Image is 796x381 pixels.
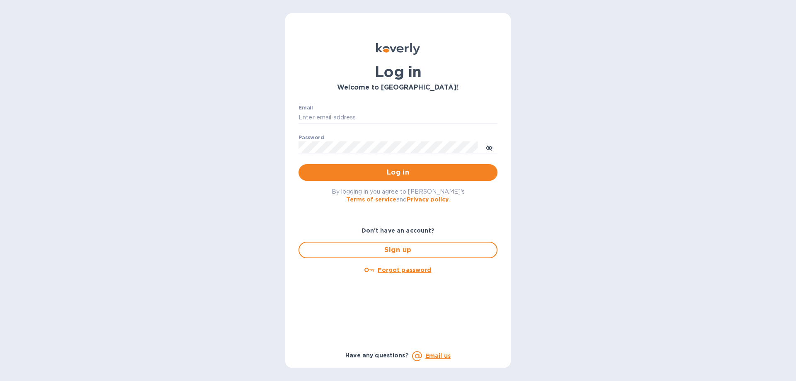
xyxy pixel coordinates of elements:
[378,267,431,273] u: Forgot password
[362,227,435,234] b: Don't have an account?
[298,135,324,140] label: Password
[298,84,498,92] h3: Welcome to [GEOGRAPHIC_DATA]!
[298,112,498,124] input: Enter email address
[332,188,465,203] span: By logging in you agree to [PERSON_NAME]'s and .
[298,242,498,258] button: Sign up
[481,139,498,155] button: toggle password visibility
[305,167,491,177] span: Log in
[298,164,498,181] button: Log in
[306,245,490,255] span: Sign up
[298,105,313,110] label: Email
[345,352,409,359] b: Have any questions?
[407,196,449,203] a: Privacy policy
[376,43,420,55] img: Koverly
[425,352,451,359] a: Email us
[298,63,498,80] h1: Log in
[346,196,396,203] a: Terms of service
